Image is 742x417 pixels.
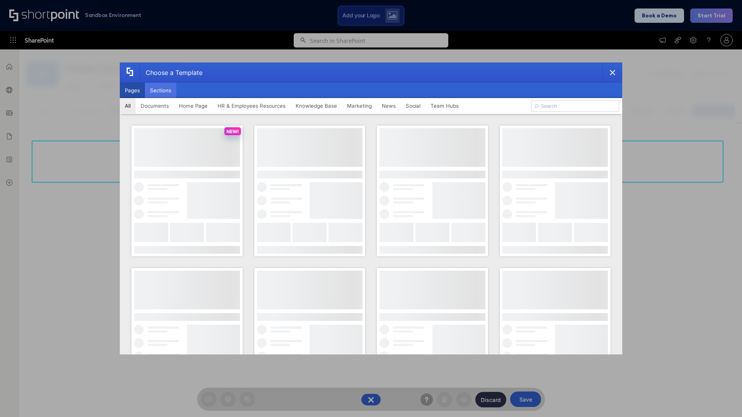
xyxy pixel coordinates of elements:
button: Pages [120,83,145,98]
button: All [120,98,136,114]
button: Home Page [174,98,213,114]
iframe: Chat Widget [703,380,742,417]
button: Social [401,98,425,114]
p: NEW! [226,129,239,134]
button: HR & Employees Resources [213,98,291,114]
div: Choose a Template [140,63,203,82]
button: News [377,98,401,114]
button: Sections [145,83,176,98]
button: Documents [136,98,174,114]
input: Search [531,100,619,112]
button: Marketing [342,98,377,114]
button: Knowledge Base [291,98,342,114]
button: Team Hubs [425,98,464,114]
div: template selector [120,63,622,354]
